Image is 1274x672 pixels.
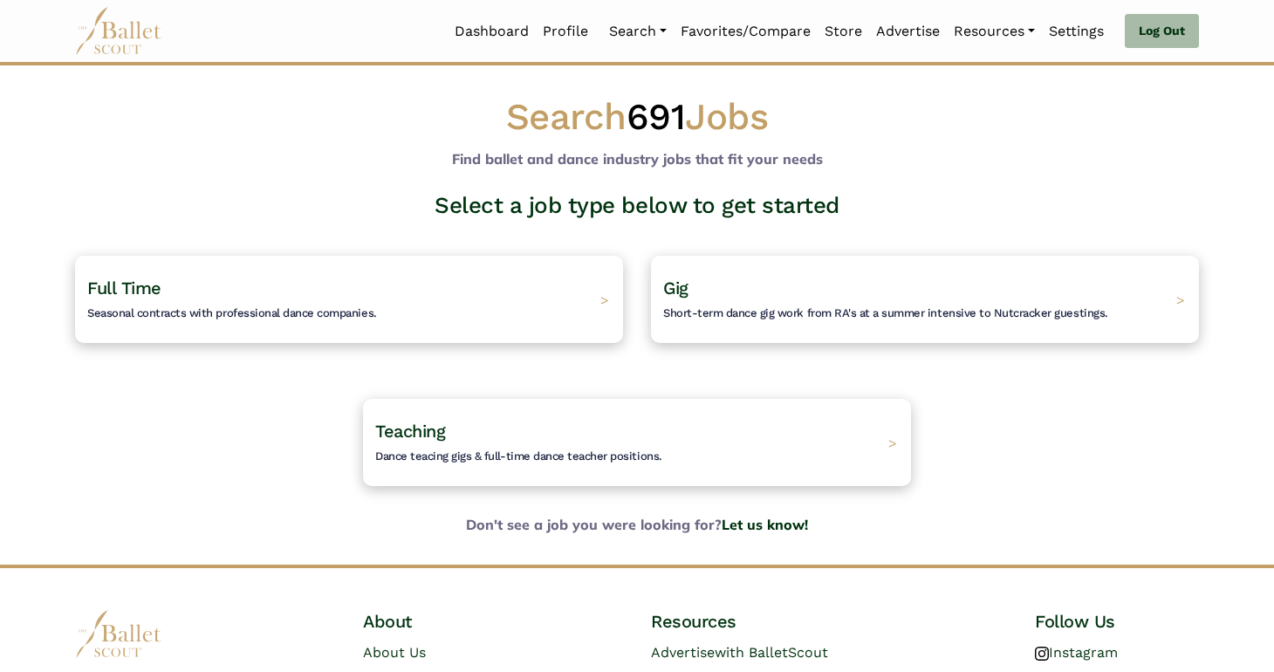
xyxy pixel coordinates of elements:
[1035,610,1199,633] h4: Follow Us
[452,150,823,168] b: Find ballet and dance industry jobs that fit your needs
[448,13,536,50] a: Dashboard
[87,306,377,319] span: Seasonal contracts with professional dance companies.
[363,644,426,661] a: About Us
[651,644,828,661] a: Advertisewith BalletScout
[722,516,808,533] a: Let us know!
[1042,13,1111,50] a: Settings
[87,278,161,298] span: Full Time
[663,278,688,298] span: Gig
[869,13,947,50] a: Advertise
[888,434,897,451] span: >
[363,610,527,633] h4: About
[663,306,1108,319] span: Short-term dance gig work from RA's at a summer intensive to Nutcracker guestings.
[651,610,911,633] h4: Resources
[61,514,1213,537] b: Don't see a job you were looking for?
[375,449,662,463] span: Dance teacing gigs & full-time dance teacher positions.
[1176,291,1185,308] span: >
[61,191,1213,221] h3: Select a job type below to get started
[375,421,445,442] span: Teaching
[715,644,828,661] span: with BalletScout
[363,399,911,486] a: TeachingDance teacing gigs & full-time dance teacher positions. >
[602,13,674,50] a: Search
[947,13,1042,50] a: Resources
[1035,644,1118,661] a: Instagram
[627,95,686,138] span: 691
[1125,14,1199,49] a: Log Out
[818,13,869,50] a: Store
[536,13,595,50] a: Profile
[75,93,1199,141] h1: Search Jobs
[674,13,818,50] a: Favorites/Compare
[651,256,1199,343] a: GigShort-term dance gig work from RA's at a summer intensive to Nutcracker guestings. >
[75,256,623,343] a: Full TimeSeasonal contracts with professional dance companies. >
[1035,647,1049,661] img: instagram logo
[75,610,162,658] img: logo
[600,291,609,308] span: >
